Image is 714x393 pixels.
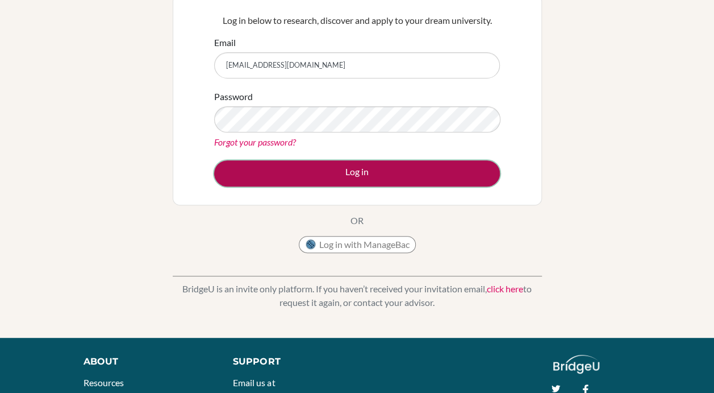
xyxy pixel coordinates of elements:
label: Email [214,36,236,49]
a: Resources [83,377,124,388]
p: BridgeU is an invite only platform. If you haven’t received your invitation email, to request it ... [173,282,542,309]
p: Log in below to research, discover and apply to your dream university. [214,14,500,27]
button: Log in with ManageBac [299,236,416,253]
label: Password [214,90,253,104]
div: Support [233,355,346,369]
div: About [83,355,207,369]
button: Log in [214,160,500,187]
a: click here [487,283,523,294]
p: OR [350,214,364,227]
img: logo_white@2x-f4f0deed5e89b7ecb1c2cc34c3e3d731f90f0f143d5ea2071677605dd97b5244.png [553,355,599,374]
a: Forgot your password? [214,136,296,147]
